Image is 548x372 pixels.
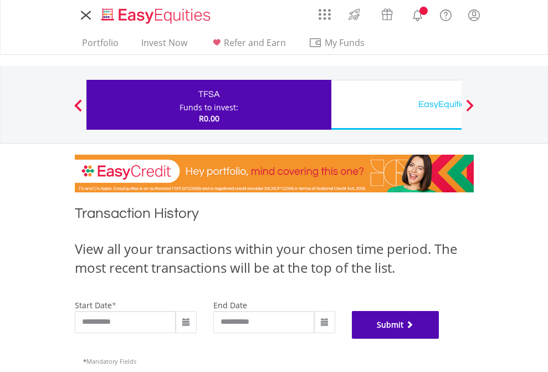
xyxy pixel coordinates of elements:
[224,37,286,49] span: Refer and Earn
[75,239,474,278] div: View all your transactions within your chosen time period. The most recent transactions will be a...
[67,105,89,116] button: Previous
[75,155,474,192] img: EasyCredit Promotion Banner
[83,357,136,365] span: Mandatory Fields
[78,37,123,54] a: Portfolio
[99,7,215,25] img: EasyEquities_Logo.png
[75,300,112,310] label: start date
[403,3,432,25] a: Notifications
[199,113,219,124] span: R0.00
[206,37,290,54] a: Refer and Earn
[378,6,396,23] img: vouchers-v2.svg
[371,3,403,23] a: Vouchers
[309,35,381,50] span: My Funds
[93,86,325,102] div: TFSA
[97,3,215,25] a: Home page
[345,6,363,23] img: thrive-v2.svg
[319,8,331,21] img: grid-menu-icon.svg
[460,3,488,27] a: My Profile
[213,300,247,310] label: end date
[459,105,481,116] button: Next
[352,311,439,339] button: Submit
[180,102,238,113] div: Funds to invest:
[432,3,460,25] a: FAQ's and Support
[137,37,192,54] a: Invest Now
[75,203,474,228] h1: Transaction History
[311,3,338,21] a: AppsGrid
